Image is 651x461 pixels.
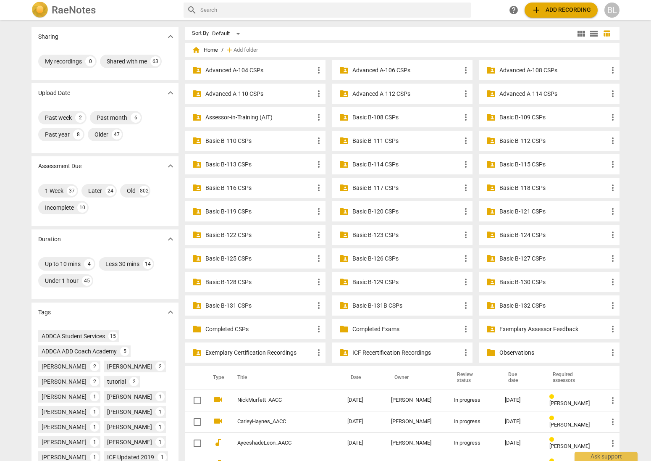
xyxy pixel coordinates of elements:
span: folder_shared [192,65,202,75]
div: In progress [454,397,491,403]
span: more_vert [461,300,471,311]
span: more_vert [314,253,324,263]
span: folder [486,348,496,358]
th: Required assessors [543,366,601,390]
p: Basic B-124 CSPs [499,231,608,240]
span: folder_shared [339,230,349,240]
span: folder_shared [486,89,496,99]
p: Basic B-110 CSPs [205,137,314,145]
div: In progress [454,440,491,446]
span: expand_more [165,161,176,171]
span: folder_shared [339,300,349,311]
span: folder_shared [192,277,202,287]
div: [PERSON_NAME] [107,438,152,446]
span: folder_shared [339,112,349,122]
span: [PERSON_NAME] [549,421,590,428]
td: [DATE] [341,411,384,432]
span: more_vert [608,277,618,287]
div: [PERSON_NAME] [391,440,440,446]
span: add [531,5,541,15]
span: more_vert [314,136,324,146]
button: Show more [164,160,177,172]
div: 24 [105,186,115,196]
div: 1 [155,392,165,401]
p: Basic B-114 CSPs [352,160,461,169]
p: Completed CSPs [205,325,314,334]
button: Show more [164,233,177,245]
input: Search [200,3,467,17]
span: more_vert [314,112,324,122]
div: [PERSON_NAME] [107,393,152,401]
p: Basic B-131B CSPs [352,301,461,310]
span: audiotrack [213,437,223,448]
span: more_vert [314,89,324,99]
div: Past week [45,113,72,122]
th: Title [227,366,341,390]
p: Advanced A-104 CSPs [205,66,314,75]
span: more_vert [608,300,618,311]
span: folder_shared [339,159,349,169]
div: 1 [155,422,165,432]
p: Advanced A-114 CSPs [499,90,608,98]
p: Advanced A-110 CSPs [205,90,314,98]
span: more_vert [461,183,471,193]
div: 1 [90,392,99,401]
p: Basic B-126 CSPs [352,254,461,263]
p: Advanced A-106 CSPs [352,66,461,75]
span: folder_shared [339,183,349,193]
div: [PERSON_NAME] [42,423,87,431]
div: [PERSON_NAME] [42,377,87,386]
span: more_vert [314,277,324,287]
p: Basic B-119 CSPs [205,207,314,216]
div: 2 [90,377,99,386]
span: folder_shared [339,348,349,358]
p: Basic B-130 CSPs [499,278,608,287]
p: Basic B-131 CSPs [205,301,314,310]
p: Completed Exams [352,325,461,334]
div: 0 [85,56,95,66]
a: AyeeshadeLeon_AACC [237,440,317,446]
p: Basic B-128 CSPs [205,278,314,287]
span: more_vert [608,136,618,146]
button: Show more [164,87,177,99]
span: folder_shared [486,183,496,193]
p: Sharing [38,32,58,41]
button: BL [604,3,619,18]
p: Assessor-in-Training (AIT) [205,113,314,122]
div: Ask support [575,452,638,461]
span: more_vert [608,183,618,193]
div: 1 [155,407,165,416]
span: home [192,46,200,54]
div: Past year [45,130,70,139]
span: Review status: in progress [549,394,557,400]
span: folder [339,324,349,334]
span: folder_shared [192,89,202,99]
span: more_vert [314,206,324,216]
p: Basic B-117 CSPs [352,184,461,192]
div: Later [88,187,102,195]
span: help [509,5,519,15]
div: My recordings [45,57,82,66]
p: Exemplary Certification Recordings [205,348,314,357]
p: Basic B-120 CSPs [352,207,461,216]
div: 63 [150,56,160,66]
span: [PERSON_NAME] [549,443,590,449]
p: Basic B-132 CSPs [499,301,608,310]
span: folder_shared [339,136,349,146]
span: more_vert [608,395,618,406]
img: Logo [31,2,48,18]
div: Incomplete [45,203,74,212]
p: Upload Date [38,89,70,97]
div: 1 Week [45,187,63,195]
span: more_vert [608,230,618,240]
div: [PERSON_NAME] [42,362,87,371]
span: more_vert [608,65,618,75]
div: 45 [82,276,92,286]
div: [PERSON_NAME] [42,393,87,401]
span: more_vert [608,206,618,216]
span: more_vert [461,89,471,99]
p: Basic B-118 CSPs [499,184,608,192]
div: 2 [155,362,165,371]
p: Basic B-113 CSPs [205,160,314,169]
